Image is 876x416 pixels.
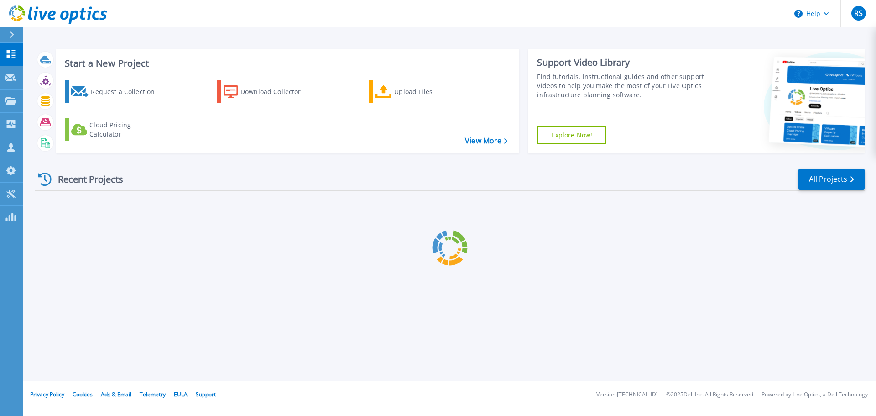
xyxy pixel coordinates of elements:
a: Upload Files [369,80,471,103]
a: All Projects [798,169,865,190]
span: RS [854,10,863,17]
li: Powered by Live Optics, a Dell Technology [761,392,868,398]
li: © 2025 Dell Inc. All Rights Reserved [666,392,753,398]
a: EULA [174,390,188,398]
li: Version: [TECHNICAL_ID] [596,392,658,398]
div: Recent Projects [35,168,136,190]
a: Explore Now! [537,126,606,144]
a: Request a Collection [65,80,167,103]
div: Cloud Pricing Calculator [89,121,162,139]
a: Cookies [73,390,93,398]
div: Download Collector [240,83,313,101]
div: Support Video Library [537,57,709,68]
div: Request a Collection [91,83,164,101]
a: Support [196,390,216,398]
a: Ads & Email [101,390,131,398]
h3: Start a New Project [65,58,507,68]
a: Cloud Pricing Calculator [65,118,167,141]
a: Telemetry [140,390,166,398]
div: Upload Files [394,83,467,101]
a: Download Collector [217,80,319,103]
a: Privacy Policy [30,390,64,398]
div: Find tutorials, instructional guides and other support videos to help you make the most of your L... [537,72,709,100]
a: View More [465,137,507,145]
